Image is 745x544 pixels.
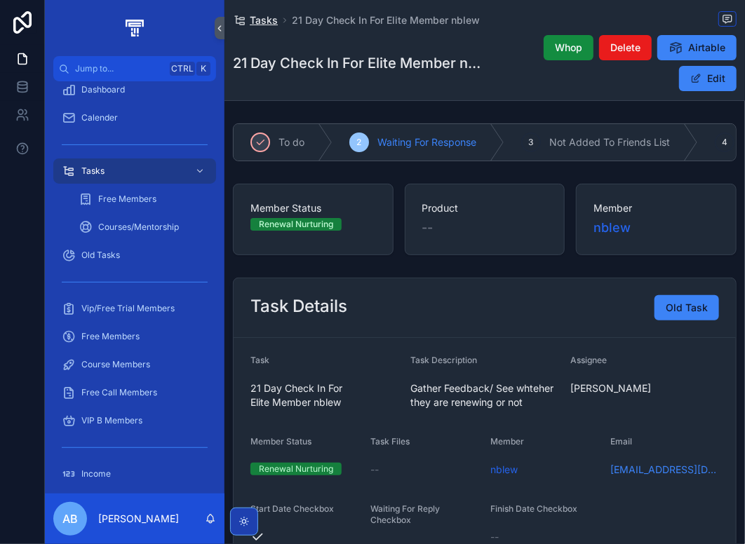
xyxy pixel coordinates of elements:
[570,381,651,395] span: [PERSON_NAME]
[81,165,105,177] span: Tasks
[70,186,216,212] a: Free Members
[655,295,719,320] button: Old Task
[250,355,269,365] span: Task
[570,355,607,365] span: Assignee
[549,135,670,149] span: Not Added To Friends List
[123,17,146,39] img: App logo
[81,250,120,261] span: Old Tasks
[610,436,632,447] span: Email
[377,135,476,149] span: Waiting For Response
[53,56,216,81] button: Jump to...CtrlK
[53,105,216,130] a: Calender
[98,222,179,233] span: Courses/Mentorship
[53,243,216,268] a: Old Tasks
[81,387,157,398] span: Free Call Members
[81,303,175,314] span: Vip/Free Trial Members
[259,218,333,231] div: Renewal Nurturing
[422,218,434,238] span: --
[53,461,216,487] a: Income
[81,359,150,370] span: Course Members
[70,215,216,240] a: Courses/Mentorship
[53,408,216,433] a: VIP B Members
[81,84,125,95] span: Dashboard
[53,380,216,405] a: Free Call Members
[544,35,593,60] button: Whop
[45,81,224,494] div: scrollable content
[593,218,631,238] a: nblew
[170,62,195,76] span: Ctrl
[62,510,78,527] span: AB
[722,137,727,148] span: 4
[490,503,577,514] span: Finish Date Checkbox
[53,296,216,321] a: Vip/Free Trial Members
[53,324,216,349] a: Free Members
[233,13,278,27] a: Tasks
[688,41,725,55] span: Airtable
[599,35,652,60] button: Delete
[555,41,582,55] span: Whop
[250,13,278,27] span: Tasks
[410,355,477,365] span: Task Description
[370,503,440,525] span: Waiting For Reply Checkbox
[75,63,164,74] span: Jump to...
[81,331,140,342] span: Free Members
[679,66,737,91] button: Edit
[490,436,524,447] span: Member
[610,41,640,55] span: Delete
[250,436,311,447] span: Member Status
[81,468,111,480] span: Income
[81,415,142,426] span: VIP B Members
[370,436,410,447] span: Task Files
[98,512,179,526] p: [PERSON_NAME]
[233,53,485,73] h1: 21 Day Check In For Elite Member nblew
[259,463,333,475] div: Renewal Nurturing
[250,503,334,514] span: Start Date Checkbox
[666,301,708,315] span: Old Task
[410,381,559,409] span: Gather Feedback/ See whteher they are renewing or not
[593,201,719,215] span: Member
[250,201,376,215] span: Member Status
[357,137,362,148] span: 2
[292,13,480,27] a: 21 Day Check In For Elite Member nblew
[81,112,118,123] span: Calender
[53,352,216,377] a: Course Members
[250,295,347,318] h2: Task Details
[490,530,499,544] span: --
[529,137,534,148] span: 3
[98,193,156,205] span: Free Members
[610,463,719,477] a: [EMAIL_ADDRESS][DOMAIN_NAME]
[250,381,399,409] span: 21 Day Check In For Elite Member nblew
[198,63,209,74] span: K
[657,35,737,60] button: Airtable
[53,77,216,102] a: Dashboard
[278,135,304,149] span: To do
[370,463,379,477] span: --
[53,158,216,184] a: Tasks
[490,463,518,477] a: nblew
[422,201,548,215] span: Product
